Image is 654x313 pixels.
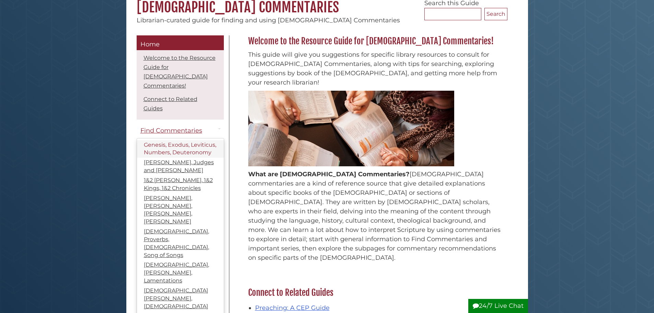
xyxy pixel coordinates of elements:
[137,193,224,227] a: [PERSON_NAME], [PERSON_NAME], [PERSON_NAME], [PERSON_NAME]
[144,55,216,89] a: Welcome to the Resource Guide for [DEMOGRAPHIC_DATA] Commentaries!
[137,227,224,260] a: [DEMOGRAPHIC_DATA], Proverbs, [DEMOGRAPHIC_DATA], Song of Songs
[137,158,224,176] a: [PERSON_NAME], Judges and [PERSON_NAME]
[137,35,224,51] a: Home
[137,260,224,286] a: [DEMOGRAPHIC_DATA], [PERSON_NAME], Lamentations
[248,170,504,262] p: [DEMOGRAPHIC_DATA] commentaries are a kind of reference source that give detailed explanations ab...
[248,170,410,178] strong: What are [DEMOGRAPHIC_DATA] Commentaries?
[140,127,202,134] span: Find Commentaries
[468,299,528,313] button: 24/7 Live Chat
[137,176,224,193] a: 1&2 [PERSON_NAME], 1&2 Kings, 1&2 Chronicles
[245,36,507,47] h2: Welcome to the Resource Guide for [DEMOGRAPHIC_DATA] Commentaries!
[248,50,504,87] p: This guide will give you suggestions for specific library resources to consult for [DEMOGRAPHIC_D...
[245,287,507,298] h2: Connect to Related Guides
[137,140,224,158] a: Genesis, Exodus, Leviticus, Numbers, Deuteronomy
[137,286,224,312] a: [DEMOGRAPHIC_DATA][PERSON_NAME], [DEMOGRAPHIC_DATA]
[140,41,160,48] span: Home
[137,123,224,138] a: Find Commentaries
[137,16,400,24] span: Librarian-curated guide for finding and using [DEMOGRAPHIC_DATA] Commentaries
[484,8,507,20] button: Search
[255,304,330,312] a: Preaching: A CEP Guide
[144,96,197,112] a: Connect to Related Guides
